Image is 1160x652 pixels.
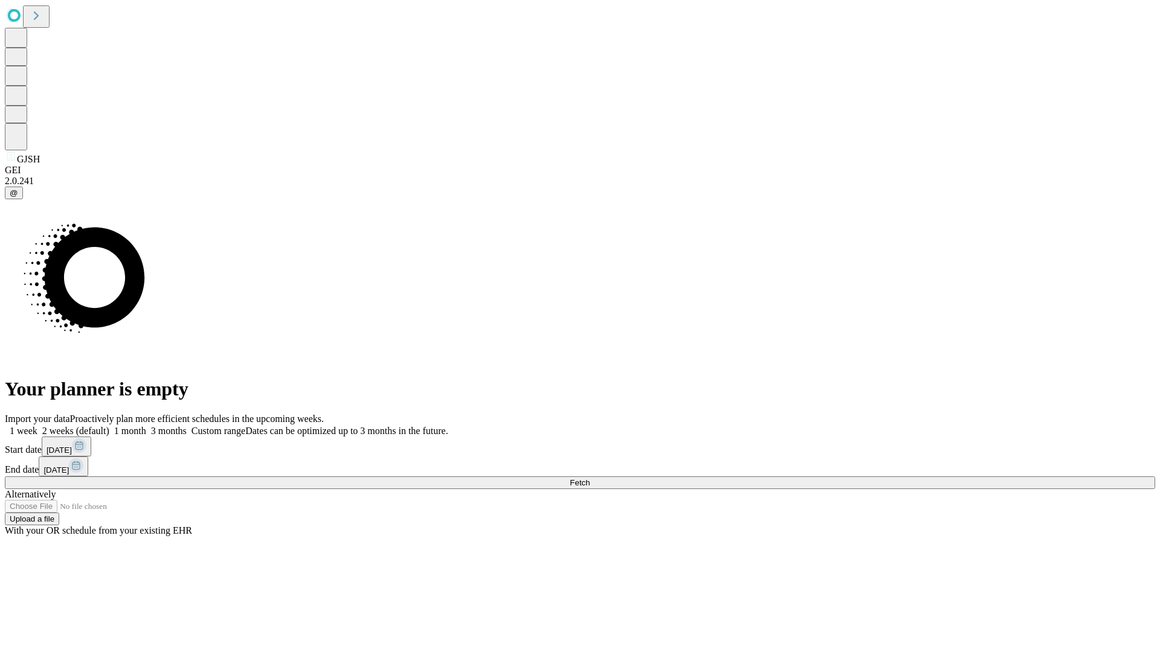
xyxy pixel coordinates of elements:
span: Custom range [192,426,245,436]
span: Import your data [5,414,70,424]
span: 3 months [151,426,187,436]
span: 1 month [114,426,146,436]
div: 2.0.241 [5,176,1155,187]
span: @ [10,188,18,197]
button: Fetch [5,476,1155,489]
span: Alternatively [5,489,56,499]
span: 2 weeks (default) [42,426,109,436]
div: End date [5,456,1155,476]
button: @ [5,187,23,199]
span: GJSH [17,154,40,164]
span: [DATE] [47,446,72,455]
span: [DATE] [43,465,69,475]
button: Upload a file [5,513,59,525]
span: 1 week [10,426,37,436]
button: [DATE] [39,456,88,476]
span: With your OR schedule from your existing EHR [5,525,192,535]
div: Start date [5,436,1155,456]
h1: Your planner is empty [5,378,1155,400]
button: [DATE] [42,436,91,456]
span: Fetch [570,478,590,487]
div: GEI [5,165,1155,176]
span: Proactively plan more efficient schedules in the upcoming weeks. [70,414,324,424]
span: Dates can be optimized up to 3 months in the future. [245,426,448,436]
